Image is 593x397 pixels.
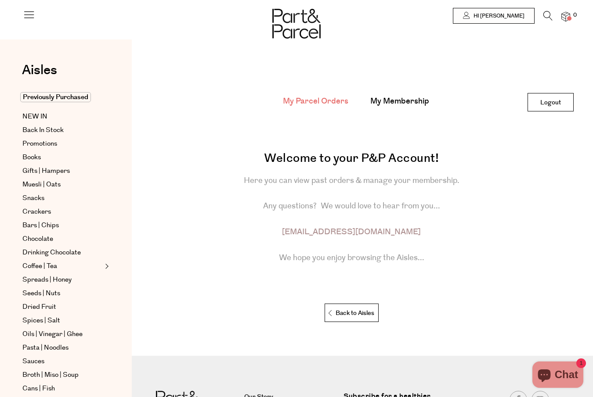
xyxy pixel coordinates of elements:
a: Hi [PERSON_NAME] [453,8,535,24]
a: Snacks [22,193,102,204]
span: Bars | Chips [22,220,59,231]
a: Books [22,152,102,163]
p: Any questions? We would love to hear from you... [147,200,556,213]
span: Seeds | Nuts [22,288,60,299]
a: Back to Aisles [325,304,379,322]
a: Coffee | Tea [22,261,102,272]
a: My Parcel Orders [283,96,348,107]
a: Dried Fruit [22,302,102,312]
span: Muesli | Oats [22,179,61,190]
span: Broth | Miso | Soup [22,370,79,380]
span: Pasta | Noodles [22,343,69,353]
h4: Welcome to your P&P Account! [147,151,556,165]
a: Sauces [22,356,102,367]
a: Muesli | Oats [22,179,102,190]
span: Gifts | Hampers [22,166,70,176]
a: Logout [528,93,574,111]
img: Part&Parcel [272,9,321,39]
a: Bars | Chips [22,220,102,231]
a: My Membership [370,96,429,107]
span: Snacks [22,193,44,204]
a: Spices | Salt [22,315,102,326]
span: Chocolate [22,234,53,244]
span: Crackers [22,207,51,217]
a: NEW IN [22,111,102,122]
a: Drinking Chocolate [22,247,102,258]
span: Sauces [22,356,44,367]
p: Back to Aisles [327,304,374,322]
span: Coffee | Tea [22,261,57,272]
a: Pasta | Noodles [22,343,102,353]
a: Broth | Miso | Soup [22,370,102,380]
a: Oils | Vinegar | Ghee [22,329,102,340]
span: Hi [PERSON_NAME] [471,12,524,20]
button: Expand/Collapse Coffee | Tea [103,261,109,272]
span: Aisles [22,61,57,80]
inbox-online-store-chat: Shopify online store chat [530,361,586,390]
span: Drinking Chocolate [22,247,81,258]
a: Aisles [22,64,57,86]
p: We hope you enjoy browsing the Aisles... [147,252,556,265]
span: Books [22,152,41,163]
a: 0 [561,12,570,21]
a: Promotions [22,139,102,149]
a: Spreads | Honey [22,275,102,285]
a: Cans | Fish [22,383,102,394]
span: Spices | Salt [22,315,60,326]
span: 0 [571,11,579,19]
span: Previously Purchased [20,92,91,102]
a: Gifts | Hampers [22,166,102,176]
a: Crackers [22,207,102,217]
a: Chocolate [22,234,102,244]
span: Spreads | Honey [22,275,72,285]
span: Dried Fruit [22,302,56,312]
a: Seeds | Nuts [22,288,102,299]
a: Previously Purchased [22,92,102,103]
span: NEW IN [22,111,47,122]
p: Here you can view past orders & manage your membership. [147,175,556,187]
span: Promotions [22,139,57,149]
span: Oils | Vinegar | Ghee [22,329,83,340]
a: Back In Stock [22,125,102,136]
span: Back In Stock [22,125,64,136]
span: Cans | Fish [22,383,55,394]
a: [EMAIL_ADDRESS][DOMAIN_NAME] [282,226,421,238]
